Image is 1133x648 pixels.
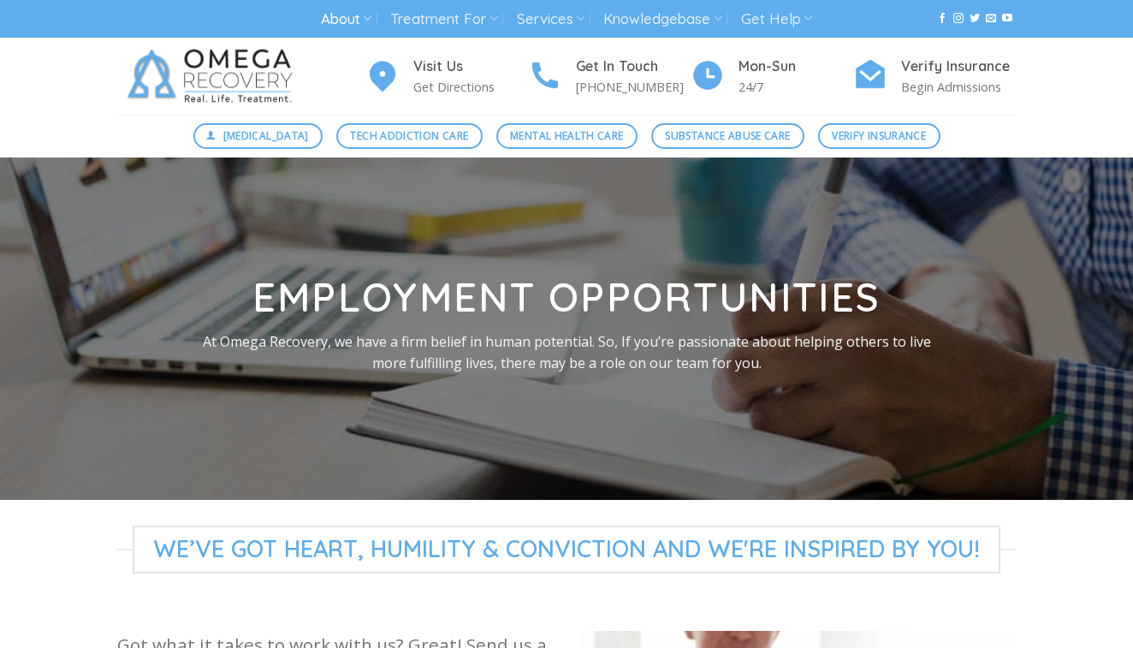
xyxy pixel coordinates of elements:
[739,56,853,78] h4: Mon-Sun
[510,128,623,144] span: Mental Health Care
[390,3,497,35] a: Treatment For
[223,128,309,144] span: [MEDICAL_DATA]
[739,77,853,97] p: 24/7
[901,77,1016,97] p: Begin Admissions
[350,128,468,144] span: Tech Addiction Care
[413,56,528,78] h4: Visit Us
[1002,13,1012,25] a: Follow on YouTube
[818,123,940,149] a: Verify Insurance
[496,123,638,149] a: Mental Health Care
[413,77,528,97] p: Get Directions
[336,123,483,149] a: Tech Addiction Care
[193,123,323,149] a: [MEDICAL_DATA]
[252,272,881,322] strong: Employment opportunities
[365,56,528,98] a: Visit Us Get Directions
[603,3,721,35] a: Knowledgebase
[133,526,1000,574] span: We’ve Got Heart, Humility & Conviction and We're Inspired by You!
[321,3,371,35] a: About
[832,128,926,144] span: Verify Insurance
[576,77,691,97] p: [PHONE_NUMBER]
[970,13,980,25] a: Follow on Twitter
[517,3,584,35] a: Services
[853,56,1016,98] a: Verify Insurance Begin Admissions
[651,123,804,149] a: Substance Abuse Care
[576,56,691,78] h4: Get In Touch
[986,13,996,25] a: Send us an email
[953,13,964,25] a: Follow on Instagram
[937,13,947,25] a: Follow on Facebook
[528,56,691,98] a: Get In Touch [PHONE_NUMBER]
[117,38,310,115] img: Omega Recovery
[665,128,790,144] span: Substance Abuse Care
[901,56,1016,78] h4: Verify Insurance
[741,3,812,35] a: Get Help
[197,330,936,374] p: At Omega Recovery, we have a firm belief in human potential. So, If you’re passionate about helpi...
